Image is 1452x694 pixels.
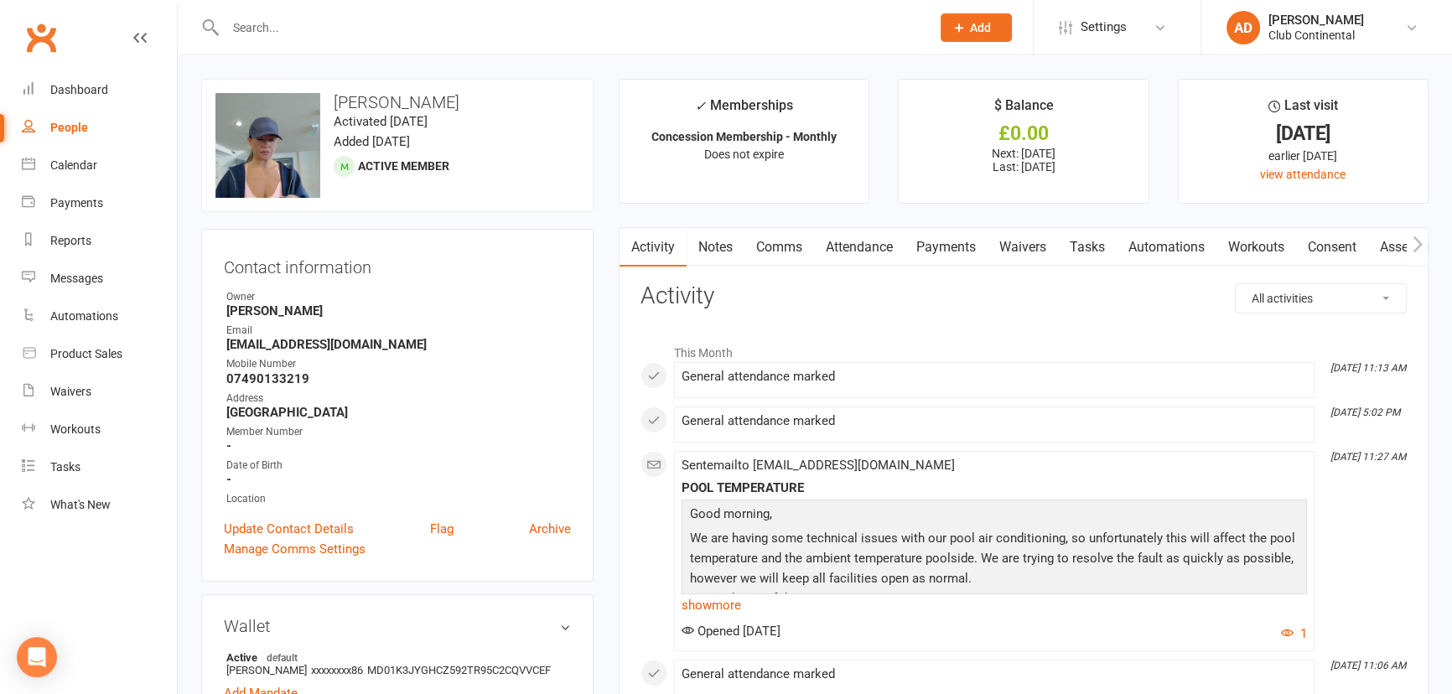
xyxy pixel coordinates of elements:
[1330,362,1406,374] i: [DATE] 11:13 AM
[22,260,177,298] a: Messages
[215,93,320,198] img: image1756203820.png
[687,228,744,267] a: Notes
[970,21,991,34] span: Add
[50,234,91,247] div: Reports
[1194,147,1413,165] div: earlier [DATE]
[311,664,363,676] span: xxxxxxxx86
[20,17,62,59] a: Clubworx
[905,228,988,267] a: Payments
[50,272,103,285] div: Messages
[993,95,1053,125] div: $ Balance
[22,373,177,411] a: Waivers
[640,283,1407,309] h3: Activity
[682,481,1307,495] div: POOL TEMPERATURE
[682,458,955,473] span: Sent email to [EMAIL_ADDRESS][DOMAIN_NAME]
[1226,11,1260,44] div: AD
[50,347,122,360] div: Product Sales
[22,222,177,260] a: Reports
[651,130,837,143] strong: Concession Membership - Monthly
[358,159,449,173] span: Active member
[334,134,410,149] time: Added [DATE]
[22,411,177,448] a: Workouts
[1296,228,1368,267] a: Consent
[220,16,919,39] input: Search...
[22,109,177,147] a: People
[22,147,177,184] a: Calendar
[695,98,706,114] i: ✓
[262,650,303,664] span: default
[226,472,571,487] strong: -
[226,337,571,352] strong: [EMAIL_ADDRESS][DOMAIN_NAME]
[224,519,354,539] a: Update Contact Details
[226,303,571,319] strong: [PERSON_NAME]
[50,158,97,172] div: Calendar
[686,504,1303,528] p: Good morning,
[988,228,1058,267] a: Waivers
[17,637,57,677] div: Open Intercom Messenger
[914,125,1133,142] div: £0.00
[744,228,814,267] a: Comms
[682,593,1307,617] a: show more
[226,289,571,305] div: Owner
[50,385,91,398] div: Waivers
[50,83,108,96] div: Dashboard
[682,370,1307,384] div: General attendance marked
[914,147,1133,173] p: Next: [DATE] Last: [DATE]
[224,539,366,559] a: Manage Comms Settings
[1081,8,1127,46] span: Settings
[224,251,571,277] h3: Contact information
[367,664,551,676] span: MD01K3JYGHCZ592TR95C2CQVVCEF
[50,309,118,323] div: Automations
[22,448,177,486] a: Tasks
[50,121,88,134] div: People
[226,424,571,440] div: Member Number
[704,148,784,161] span: Does not expire
[682,624,780,639] span: Opened [DATE]
[640,335,1407,362] li: This Month
[226,356,571,372] div: Mobile Number
[1058,228,1117,267] a: Tasks
[226,323,571,339] div: Email
[941,13,1012,42] button: Add
[695,95,793,126] div: Memberships
[814,228,905,267] a: Attendance
[1330,660,1406,671] i: [DATE] 11:06 AM
[22,298,177,335] a: Automations
[620,228,687,267] a: Activity
[1260,168,1346,181] a: view attendance
[22,71,177,109] a: Dashboard
[226,491,571,507] div: Location
[1281,624,1307,644] button: 1
[22,184,177,222] a: Payments
[682,667,1307,681] div: General attendance marked
[1268,95,1338,125] div: Last visit
[682,414,1307,428] div: General attendance marked
[1216,228,1296,267] a: Workouts
[1330,407,1400,418] i: [DATE] 5:02 PM
[529,519,571,539] a: Archive
[50,422,101,436] div: Workouts
[50,460,80,474] div: Tasks
[1268,13,1364,28] div: [PERSON_NAME]
[226,650,563,664] strong: Active
[226,405,571,420] strong: [GEOGRAPHIC_DATA]
[224,648,571,679] li: [PERSON_NAME]
[334,114,428,129] time: Activated [DATE]
[1268,28,1364,43] div: Club Continental
[686,528,1303,653] p: We are having some technical issues with our pool air conditioning, so unfortunately this will af...
[1330,451,1406,463] i: [DATE] 11:27 AM
[215,93,579,111] h3: [PERSON_NAME]
[50,196,103,210] div: Payments
[1194,125,1413,142] div: [DATE]
[224,617,571,635] h3: Wallet
[226,458,571,474] div: Date of Birth
[226,371,571,386] strong: 07490133219
[1117,228,1216,267] a: Automations
[430,519,454,539] a: Flag
[226,391,571,407] div: Address
[226,438,571,453] strong: -
[22,335,177,373] a: Product Sales
[22,486,177,524] a: What's New
[50,498,111,511] div: What's New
